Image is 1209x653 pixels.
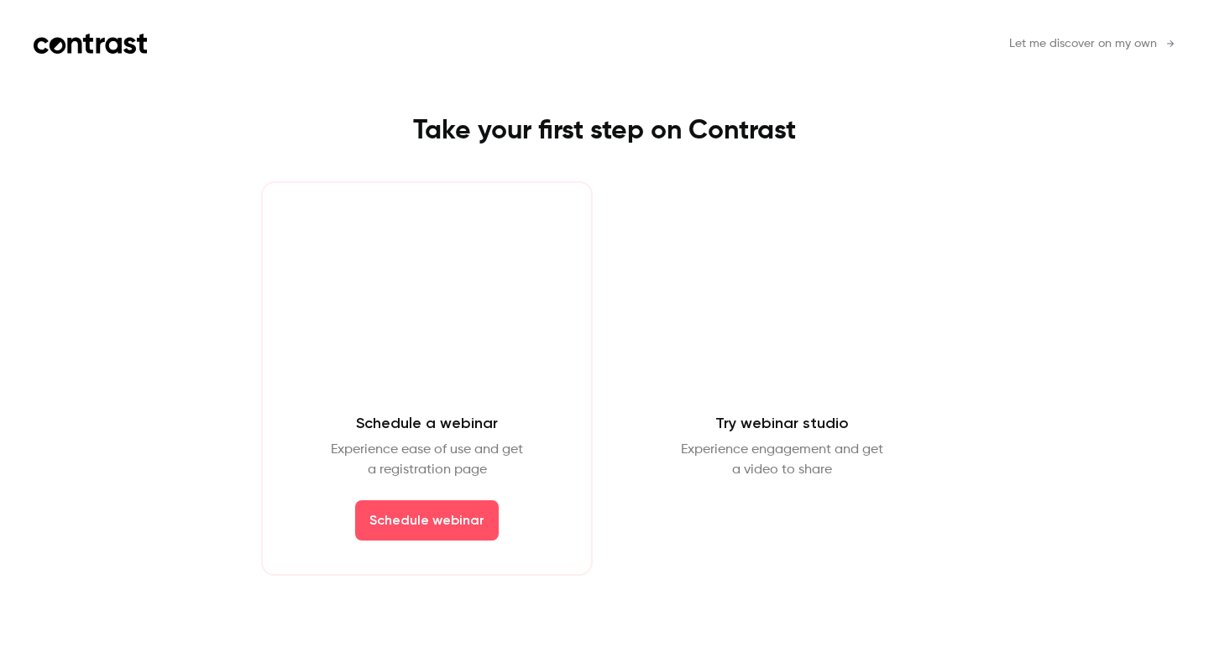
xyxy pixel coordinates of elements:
[681,440,883,480] p: Experience engagement and get a video to share
[715,413,849,433] h2: Try webinar studio
[355,500,499,541] button: Schedule webinar
[356,413,498,433] h2: Schedule a webinar
[331,440,523,480] p: Experience ease of use and get a registration page
[1009,35,1157,53] span: Let me discover on my own
[228,114,981,148] h1: Take your first step on Contrast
